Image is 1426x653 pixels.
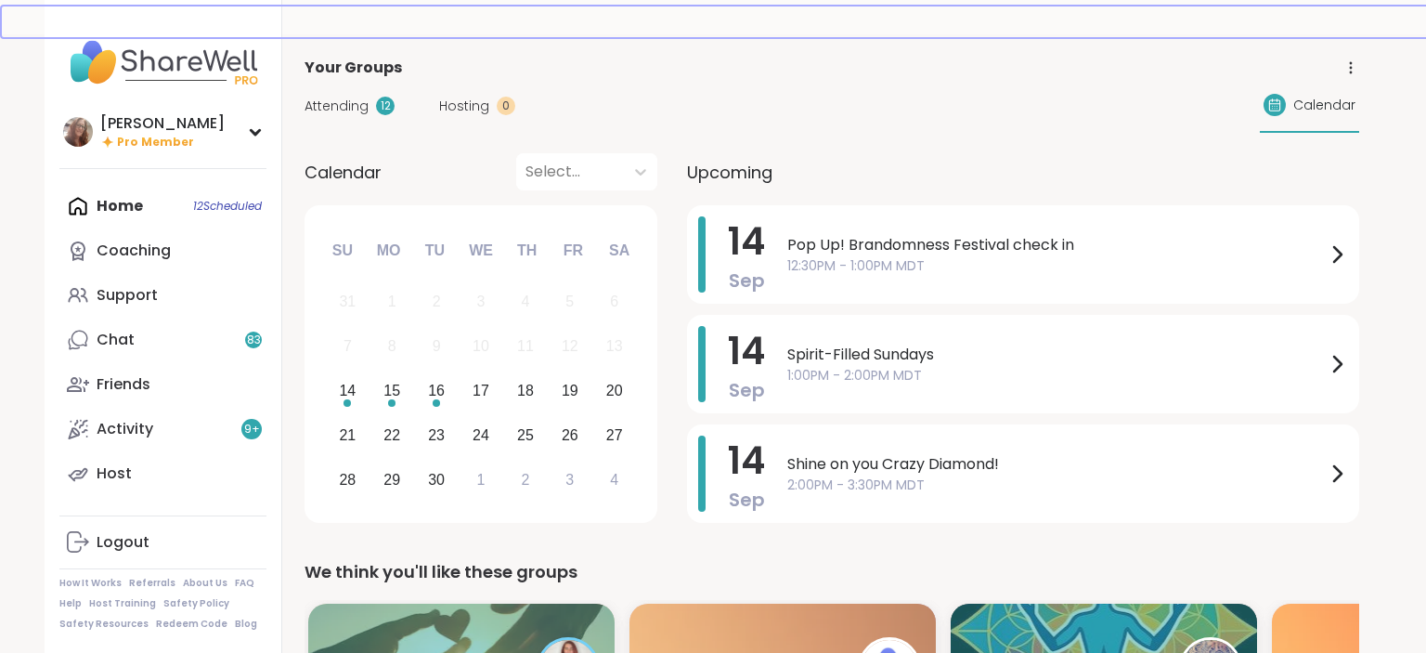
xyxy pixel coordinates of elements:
img: dodi [63,117,93,147]
div: 3 [565,467,574,492]
div: 23 [428,423,445,448]
div: Not available Saturday, September 6th, 2025 [594,282,634,322]
span: Sep [729,377,765,403]
div: We think you'll like these groups [305,559,1359,585]
div: Coaching [97,241,171,261]
a: Host Training [89,597,156,610]
div: 2 [521,467,529,492]
div: 14 [339,378,356,403]
div: Choose Saturday, September 27th, 2025 [594,415,634,455]
div: Choose Friday, September 26th, 2025 [550,415,590,455]
div: Choose Thursday, September 18th, 2025 [506,372,546,411]
span: 14 [728,435,765,487]
div: 24 [473,423,489,448]
div: Choose Sunday, September 14th, 2025 [328,372,368,411]
div: 21 [339,423,356,448]
div: 3 [477,289,486,314]
div: Choose Sunday, September 21st, 2025 [328,415,368,455]
div: Choose Monday, September 22nd, 2025 [372,415,412,455]
a: Support [59,273,266,318]
div: 15 [383,378,400,403]
span: Pop Up! Brandomness Festival check in [787,234,1326,256]
div: Choose Saturday, September 20th, 2025 [594,372,634,411]
div: Sa [599,230,640,271]
div: Not available Monday, September 8th, 2025 [372,327,412,367]
span: 14 [728,215,765,268]
div: Choose Monday, September 29th, 2025 [372,460,412,500]
div: 2 [433,289,441,314]
div: Choose Tuesday, September 30th, 2025 [417,460,457,500]
div: Choose Wednesday, September 24th, 2025 [461,415,501,455]
div: 31 [339,289,356,314]
a: Safety Policy [163,597,229,610]
div: Choose Sunday, September 28th, 2025 [328,460,368,500]
div: 27 [606,423,623,448]
a: FAQ [235,577,254,590]
a: Activity9+ [59,407,266,451]
div: Choose Thursday, October 2nd, 2025 [506,460,546,500]
span: Pro Member [117,135,194,150]
span: Sep [729,487,765,513]
div: Not available Thursday, September 11th, 2025 [506,327,546,367]
div: Choose Friday, September 19th, 2025 [550,372,590,411]
div: 28 [339,467,356,492]
div: 6 [610,289,618,314]
a: Help [59,597,82,610]
a: Chat83 [59,318,266,362]
a: Friends [59,362,266,407]
a: Blog [235,618,257,631]
div: 0 [497,97,515,115]
div: Choose Thursday, September 25th, 2025 [506,415,546,455]
a: Referrals [129,577,175,590]
div: Not available Friday, September 12th, 2025 [550,327,590,367]
div: 16 [428,378,445,403]
div: 9 [433,333,441,359]
div: 5 [565,289,574,314]
div: Host [97,464,132,484]
div: Choose Saturday, October 4th, 2025 [594,460,634,500]
div: 26 [562,423,578,448]
div: Choose Wednesday, September 17th, 2025 [461,372,501,411]
div: [PERSON_NAME] [100,113,225,134]
div: 18 [517,378,534,403]
div: Th [507,230,548,271]
div: 30 [428,467,445,492]
div: 11 [517,333,534,359]
span: 83 [247,333,261,348]
div: Not available Tuesday, September 2nd, 2025 [417,282,457,322]
div: Mo [368,230,408,271]
div: Fr [552,230,593,271]
div: 10 [473,333,489,359]
div: Not available Wednesday, September 10th, 2025 [461,327,501,367]
div: month 2025-09 [325,280,636,502]
div: We [460,230,501,271]
div: 13 [606,333,623,359]
a: Redeem Code [156,618,227,631]
span: Shine on you Crazy Diamond! [787,453,1326,476]
span: Hosting [439,97,489,116]
span: Attending [305,97,369,116]
div: 7 [344,333,352,359]
a: Safety Resources [59,618,149,631]
div: Not available Sunday, August 31st, 2025 [328,282,368,322]
div: Tu [414,230,455,271]
div: 1 [388,289,396,314]
div: Not available Saturday, September 13th, 2025 [594,327,634,367]
a: About Us [183,577,227,590]
span: Sep [729,268,765,294]
div: 8 [388,333,396,359]
div: 12 [376,97,395,115]
span: Your Groups [305,57,402,79]
div: Support [97,285,158,306]
div: Choose Tuesday, September 16th, 2025 [417,372,457,411]
img: ShareWell Nav Logo [59,30,266,95]
span: 1:00PM - 2:00PM MDT [787,366,1326,385]
div: 12 [562,333,578,359]
a: How It Works [59,577,122,590]
div: Logout [97,532,149,553]
span: 14 [728,325,765,377]
div: Not available Sunday, September 7th, 2025 [328,327,368,367]
span: 9 + [244,422,260,438]
span: Upcoming [687,160,772,185]
span: 2:00PM - 3:30PM MDT [787,476,1326,495]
